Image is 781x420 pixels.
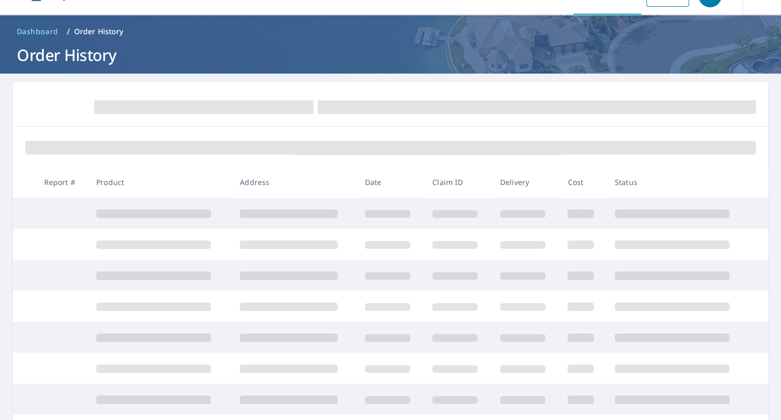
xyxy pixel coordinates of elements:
th: Status [606,167,750,198]
p: Order History [74,26,124,37]
span: Dashboard [17,26,58,37]
th: Delivery [492,167,560,198]
th: Cost [559,167,606,198]
th: Date [357,167,424,198]
li: / [67,25,70,38]
a: Dashboard [13,23,63,40]
th: Claim ID [424,167,492,198]
h1: Order History [13,44,768,66]
nav: breadcrumb [13,23,768,40]
th: Address [231,167,357,198]
th: Product [88,167,231,198]
th: Report # [36,167,88,198]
